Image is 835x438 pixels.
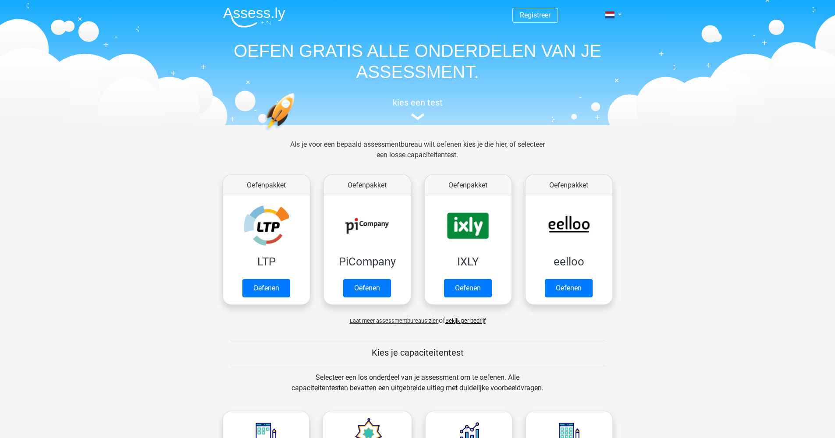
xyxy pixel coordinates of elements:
a: Oefenen [545,279,593,297]
div: Als je voor een bepaald assessmentbureau wilt oefenen kies je die hier, of selecteer een losse ca... [283,139,552,171]
h5: Kies je capaciteitentest [231,347,605,358]
a: Oefenen [343,279,391,297]
h1: OEFEN GRATIS ALLE ONDERDELEN VAN JE ASSESSMENT. [216,40,619,82]
a: Bekijk per bedrijf [445,318,486,324]
div: of [216,308,619,326]
h5: kies een test [216,97,619,108]
div: Selecteer een los onderdeel van je assessment om te oefenen. Alle capaciteitentesten bevatten een... [283,372,552,404]
a: Oefenen [444,279,492,297]
img: oefenen [264,93,329,172]
img: assessment [411,113,424,120]
a: Registreer [520,11,551,19]
a: kies een test [216,97,619,120]
a: Oefenen [242,279,290,297]
span: Laat meer assessmentbureaus zien [350,318,439,324]
img: Assessly [223,7,285,28]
